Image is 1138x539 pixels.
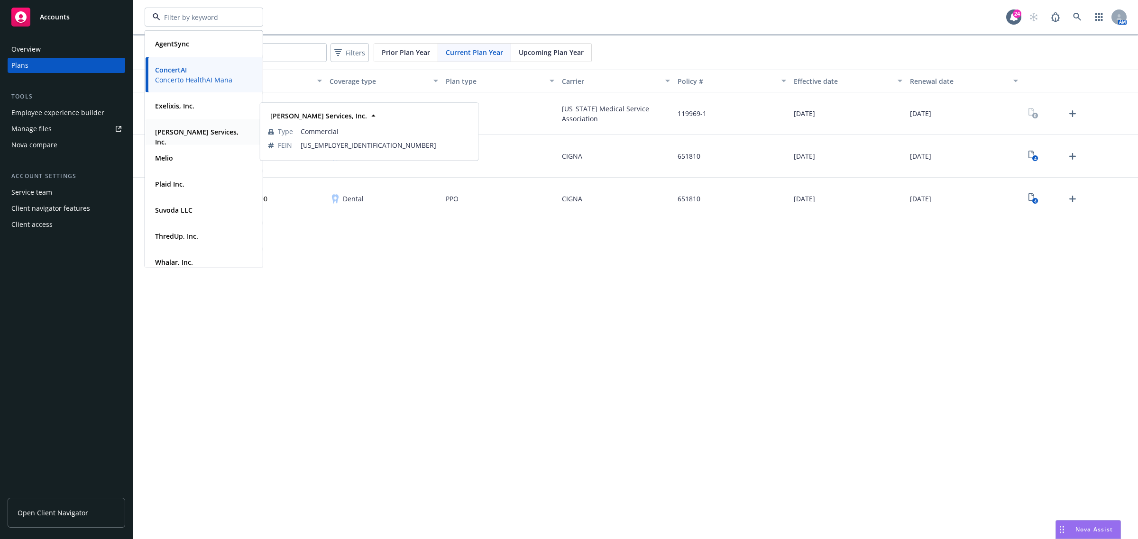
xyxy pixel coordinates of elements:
[910,194,931,204] span: [DATE]
[8,4,125,30] a: Accounts
[155,101,194,110] strong: Exelixis, Inc.
[155,206,193,215] strong: Suvoda LLC
[155,232,198,241] strong: ThredUp, Inc.
[382,47,430,57] span: Prior Plan Year
[11,121,52,136] div: Manage files
[1046,8,1065,27] a: Report a Bug
[794,151,815,161] span: [DATE]
[301,140,470,150] span: [US_EMPLOYER_IDENTIFICATION_NUMBER]
[155,180,184,189] strong: Plaid Inc.
[40,13,70,21] span: Accounts
[8,58,125,73] a: Plans
[11,201,90,216] div: Client navigator features
[678,76,776,86] div: Policy #
[794,108,815,118] span: [DATE]
[1075,525,1113,533] span: Nova Assist
[8,42,125,57] a: Overview
[1065,191,1080,207] a: Upload Plan Documents
[11,137,57,153] div: Nova compare
[1090,8,1109,27] a: Switch app
[910,151,931,161] span: [DATE]
[790,70,906,92] button: Effective date
[160,12,244,22] input: Filter by keyword
[8,171,125,181] div: Account settings
[674,70,790,92] button: Policy #
[794,76,892,86] div: Effective date
[330,43,369,62] button: Filters
[1034,198,1036,204] text: 4
[11,185,52,200] div: Service team
[270,111,367,120] strong: [PERSON_NAME] Services, Inc.
[446,47,503,57] span: Current Plan Year
[8,121,125,136] a: Manage files
[1065,149,1080,164] a: Upload Plan Documents
[155,153,173,162] strong: Melio
[910,76,1008,86] div: Renewal date
[155,65,187,74] strong: ConcertAI
[278,126,293,136] span: Type
[1013,9,1021,18] div: 24
[332,46,367,60] span: Filters
[155,39,189,48] strong: AgentSync
[562,104,670,124] span: [US_STATE] Medical Service Association
[8,217,125,232] a: Client access
[1024,8,1043,27] a: Start snowing
[155,75,232,85] span: Concerto HealthAI Mana
[1026,106,1041,121] a: View Plan Documents
[155,258,193,267] strong: Whalar, Inc.
[346,48,365,58] span: Filters
[1026,191,1041,207] a: View Plan Documents
[558,70,674,92] button: Carrier
[8,185,125,200] a: Service team
[343,194,364,204] span: Dental
[519,47,584,57] span: Upcoming Plan Year
[1068,8,1087,27] a: Search
[8,201,125,216] a: Client navigator features
[18,508,88,518] span: Open Client Navigator
[1055,520,1121,539] button: Nova Assist
[678,108,707,118] span: 119969-1
[794,194,815,204] span: [DATE]
[1065,106,1080,121] a: Upload Plan Documents
[330,76,428,86] div: Coverage type
[278,140,292,150] span: FEIN
[678,151,700,161] span: 651810
[446,76,544,86] div: Plan type
[11,58,28,73] div: Plans
[678,194,700,204] span: 651810
[11,42,41,57] div: Overview
[906,70,1022,92] button: Renewal date
[1026,149,1041,164] a: View Plan Documents
[11,105,104,120] div: Employee experience builder
[910,108,931,118] span: [DATE]
[8,105,125,120] a: Employee experience builder
[155,127,239,146] strong: [PERSON_NAME] Services, Inc.
[11,217,53,232] div: Client access
[562,151,582,161] span: CIGNA
[8,137,125,153] a: Nova compare
[1056,521,1068,539] div: Drag to move
[1034,155,1036,162] text: 4
[562,194,582,204] span: CIGNA
[442,70,558,92] button: Plan type
[326,70,442,92] button: Coverage type
[446,194,459,204] span: PPO
[562,76,660,86] div: Carrier
[301,126,470,136] span: Commercial
[8,92,125,101] div: Tools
